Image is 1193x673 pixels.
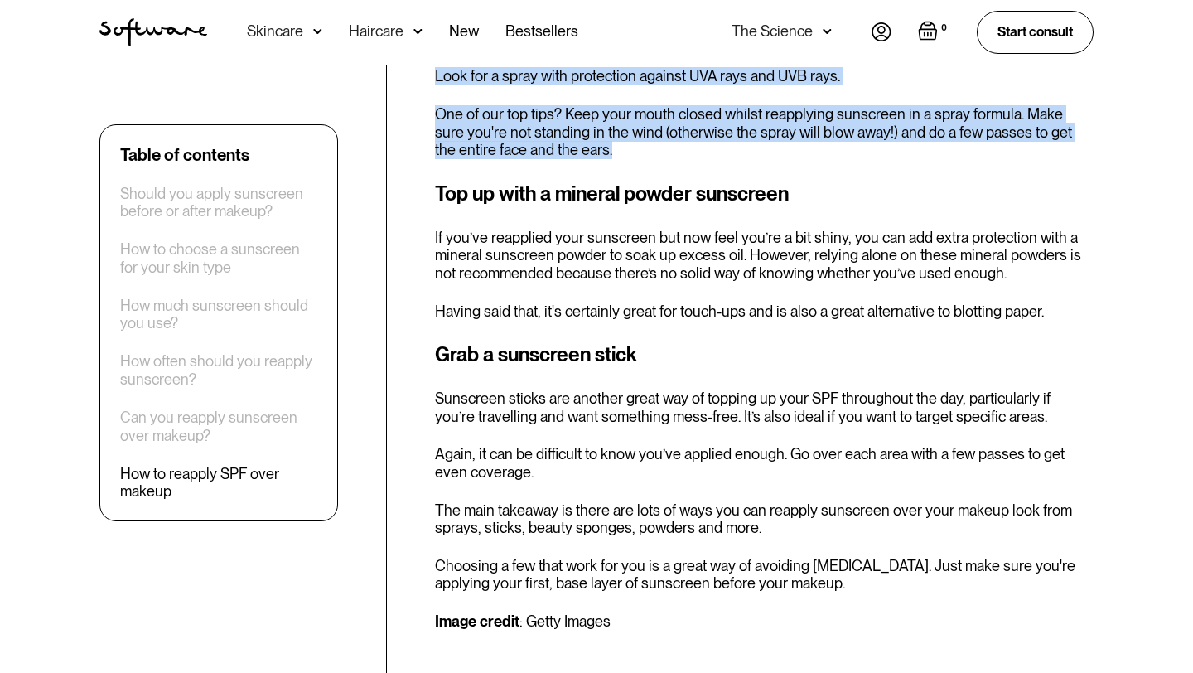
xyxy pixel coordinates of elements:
p: One of our top tips? Keep your mouth closed whilst reapplying sunscreen in a spray formula. Make ... [435,105,1094,159]
p: Look for a spray with protection against UVA rays and UVB rays. [435,67,1094,85]
a: How much sunscreen should you use? [120,297,317,332]
strong: Image credit [435,612,519,630]
p: Having said that, it's certainly great for touch-ups and is also a great alternative to blotting ... [435,303,1094,321]
div: Table of contents [120,145,249,165]
div: Haircare [349,23,403,40]
a: How to choose a sunscreen for your skin type [120,241,317,277]
a: Start consult [977,11,1094,53]
p: If you’ve reapplied your sunscreen but now feel you’re a bit shiny, you can add extra protection ... [435,229,1094,283]
p: : Getty Images [435,612,1094,631]
p: Sunscreen sticks are another great way of topping up your SPF throughout the day, particularly if... [435,390,1094,425]
a: Can you reapply sunscreen over makeup? [120,409,317,444]
img: Software Logo [99,18,207,46]
a: Open empty cart [918,21,950,44]
div: 0 [938,21,950,36]
a: home [99,18,207,46]
img: arrow down [823,23,832,40]
img: arrow down [413,23,423,40]
a: How often should you reapply sunscreen? [120,353,317,389]
a: How to reapply SPF over makeup [120,465,317,501]
div: Skincare [247,23,303,40]
p: Again, it can be difficult to know you’ve applied enough. Go over each area with a few passes to ... [435,445,1094,481]
h3: Top up with a mineral powder sunscreen [435,179,1094,209]
h3: Grab a sunscreen stick [435,340,1094,370]
p: The main takeaway is there are lots of ways you can reapply sunscreen over your makeup look from ... [435,501,1094,537]
a: Should you apply sunscreen before or after makeup? [120,185,317,220]
div: The Science [732,23,813,40]
img: arrow down [313,23,322,40]
p: Choosing a few that work for you is a great way of avoiding [MEDICAL_DATA]. Just make sure you're... [435,557,1094,593]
